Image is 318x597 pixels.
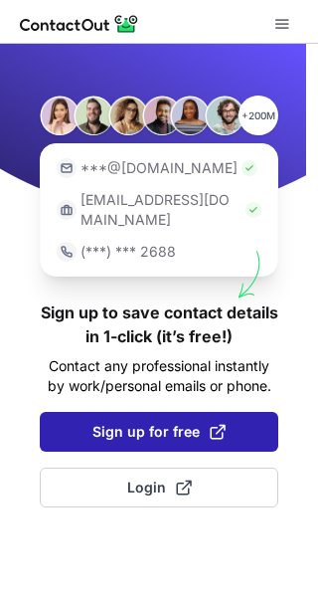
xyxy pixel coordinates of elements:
span: Login [127,478,192,497]
p: +200M [238,96,278,135]
img: Person #3 [108,96,148,135]
img: Check Icon [241,160,257,176]
img: Person #1 [40,96,79,135]
h1: Sign up to save contact details in 1-click (it’s free!) [40,300,278,348]
img: Person #6 [205,96,244,135]
button: Sign up for free [40,412,278,452]
img: Person #4 [142,96,182,135]
img: https://contactout.com/extension/app/static/media/login-phone-icon.bacfcb865e29de816d437549d7f4cb... [57,242,77,262]
img: ContactOut v5.3.10 [20,12,139,36]
span: Sign up for free [92,422,226,442]
img: https://contactout.com/extension/app/static/media/login-email-icon.f64bce713bb5cd1896fef81aa7b14a... [57,158,77,178]
p: ***@[DOMAIN_NAME] [80,158,238,178]
p: Contact any professional instantly by work/personal emails or phone. [40,356,278,396]
p: [EMAIL_ADDRESS][DOMAIN_NAME] [80,190,241,230]
img: Check Icon [245,202,261,218]
img: https://contactout.com/extension/app/static/media/login-work-icon.638a5007170bc45168077fde17b29a1... [57,200,77,220]
img: Person #2 [74,96,113,135]
img: Person #5 [170,96,210,135]
button: Login [40,468,278,507]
